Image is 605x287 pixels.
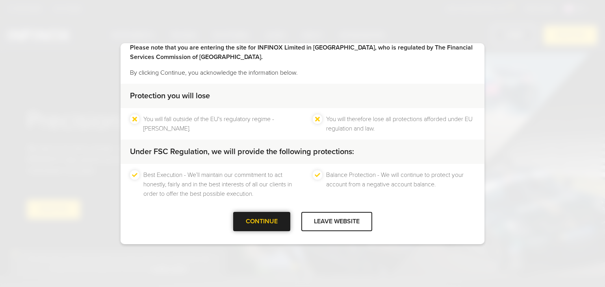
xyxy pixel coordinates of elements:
[130,147,354,156] strong: Under FSC Regulation, we will provide the following protections:
[233,212,290,231] div: CONTINUE
[326,170,475,199] li: Balance Protection - We will continue to protect your account from a negative account balance.
[130,68,475,77] p: By clicking Continue, you acknowledge the information below.
[143,170,292,199] li: Best Execution - We’ll maintain our commitment to act honestly, fairly and in the best interests ...
[130,91,210,101] strong: Protection you will lose
[326,114,475,133] li: You will therefore lose all protections afforded under EU regulation and law.
[143,114,292,133] li: You will fall outside of the EU's regulatory regime - [PERSON_NAME].
[130,44,473,61] strong: Please note that you are entering the site for INFINOX Limited in [GEOGRAPHIC_DATA], who is regul...
[301,212,372,231] div: LEAVE WEBSITE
